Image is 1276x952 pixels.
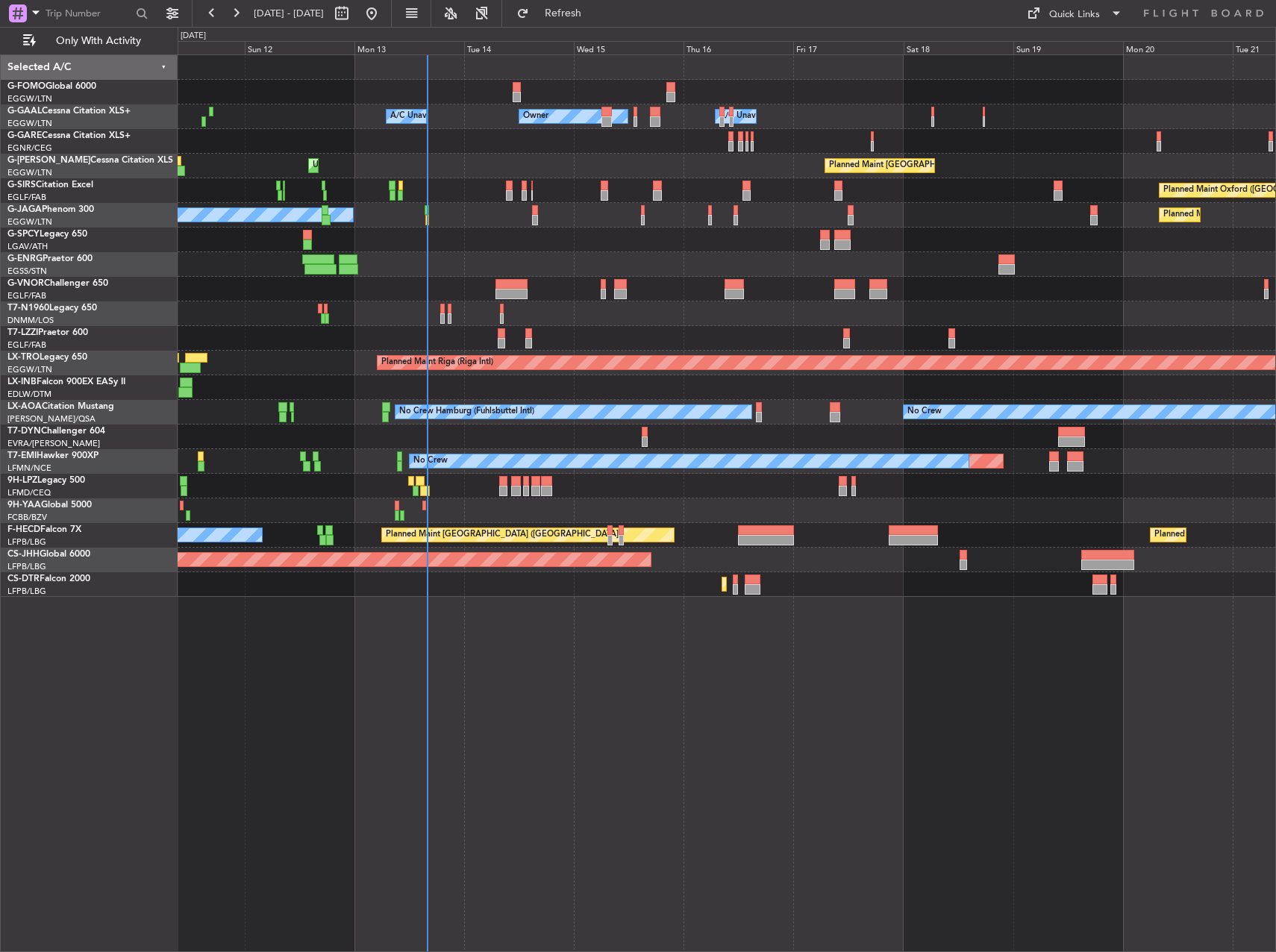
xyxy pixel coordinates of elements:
[354,41,464,54] div: Mon 13
[7,550,40,559] span: CS-JHH
[719,105,781,128] div: A/C Unavailable
[1019,1,1130,25] button: Quick Links
[7,131,131,140] a: G-GARECessna Citation XLS+
[7,304,49,313] span: T7-N1960
[7,131,42,140] span: G-GARE
[532,8,595,19] span: Refresh
[7,476,37,485] span: 9H-LPZ
[7,279,44,288] span: G-VNOR
[7,476,85,485] a: 9H-LPZLegacy 500
[7,389,51,400] a: EDLW/DTM
[7,550,90,559] a: CS-JHHGlobal 6000
[7,574,40,583] span: CS-DTR
[7,230,87,239] a: G-SPCYLegacy 650
[7,290,46,301] a: EGLF/FAB
[7,93,52,104] a: EGGW/LTN
[254,7,324,20] span: [DATE] - [DATE]
[7,427,41,436] span: T7-DYN
[7,216,52,228] a: EGGW/LTN
[381,351,493,374] div: Planned Maint Riga (Riga Intl)
[1049,7,1100,22] div: Quick Links
[7,378,125,386] a: LX-INBFalcon 900EX EASy II
[7,279,108,288] a: G-VNORChallenger 650
[7,328,38,337] span: T7-LZZI
[7,378,37,386] span: LX-INB
[1013,41,1123,54] div: Sun 19
[7,501,92,510] a: 9H-YAAGlobal 5000
[7,205,42,214] span: G-JAGA
[7,107,42,116] span: G-GAAL
[7,315,54,326] a: DNMM/LOS
[7,402,114,411] a: LX-AOACitation Mustang
[46,2,131,25] input: Trip Number
[313,154,558,177] div: Unplanned Maint [GEOGRAPHIC_DATA] ([GEOGRAPHIC_DATA])
[7,353,87,362] a: LX-TROLegacy 650
[7,143,52,154] a: EGNR/CEG
[7,230,40,239] span: G-SPCY
[7,339,46,351] a: EGLF/FAB
[135,41,245,54] div: Sat 11
[7,487,51,498] a: LFMD/CEQ
[7,451,37,460] span: T7-EMI
[181,30,206,43] div: [DATE]
[684,41,793,54] div: Thu 16
[7,304,97,313] a: T7-N1960Legacy 650
[7,525,40,534] span: F-HECD
[7,82,96,91] a: G-FOMOGlobal 6000
[7,156,90,165] span: G-[PERSON_NAME]
[390,105,452,128] div: A/C Unavailable
[7,586,46,597] a: LFPB/LBG
[399,401,534,423] div: No Crew Hamburg (Fuhlsbuttel Intl)
[7,118,52,129] a: EGGW/LTN
[7,427,105,436] a: T7-DYNChallenger 604
[7,156,173,165] a: G-[PERSON_NAME]Cessna Citation XLS
[7,328,88,337] a: T7-LZZIPraetor 600
[7,254,43,263] span: G-ENRG
[7,413,96,425] a: [PERSON_NAME]/QSA
[7,266,47,277] a: EGSS/STN
[7,574,90,583] a: CS-DTRFalcon 2000
[523,105,548,128] div: Owner
[510,1,599,25] button: Refresh
[829,154,1064,177] div: Planned Maint [GEOGRAPHIC_DATA] ([GEOGRAPHIC_DATA])
[7,181,93,190] a: G-SIRSCitation Excel
[7,463,51,474] a: LFMN/NCE
[413,450,448,472] div: No Crew
[7,438,100,449] a: EVRA/[PERSON_NAME]
[245,41,354,54] div: Sun 12
[7,254,93,263] a: G-ENRGPraetor 600
[7,364,52,375] a: EGGW/LTN
[7,501,41,510] span: 9H-YAA
[907,401,942,423] div: No Crew
[574,41,684,54] div: Wed 15
[793,41,903,54] div: Fri 17
[7,561,46,572] a: LFPB/LBG
[7,451,98,460] a: T7-EMIHawker 900XP
[7,536,46,548] a: LFPB/LBG
[7,241,48,252] a: LGAV/ATH
[904,41,1013,54] div: Sat 18
[7,82,46,91] span: G-FOMO
[7,107,131,116] a: G-GAALCessna Citation XLS+
[7,525,81,534] a: F-HECDFalcon 7X
[7,353,40,362] span: LX-TRO
[386,524,621,546] div: Planned Maint [GEOGRAPHIC_DATA] ([GEOGRAPHIC_DATA])
[464,41,574,54] div: Tue 14
[7,181,36,190] span: G-SIRS
[39,36,157,46] span: Only With Activity
[7,167,52,178] a: EGGW/LTN
[7,205,94,214] a: G-JAGAPhenom 300
[16,29,162,53] button: Only With Activity
[7,512,47,523] a: FCBB/BZV
[7,192,46,203] a: EGLF/FAB
[1123,41,1233,54] div: Mon 20
[7,402,42,411] span: LX-AOA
